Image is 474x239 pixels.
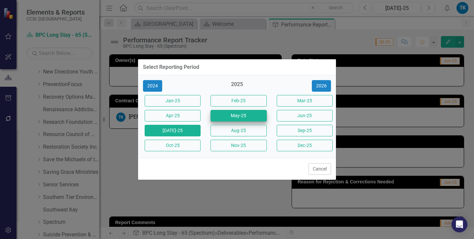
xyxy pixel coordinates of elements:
[143,64,199,70] div: Select Reporting Period
[211,95,266,107] button: Feb-25
[211,110,266,121] button: May-25
[145,95,201,107] button: Jan-25
[145,140,201,151] button: Oct-25
[451,216,467,232] div: Open Intercom Messenger
[143,80,162,92] button: 2024
[277,125,333,136] button: Sep-25
[211,140,266,151] button: Nov-25
[209,81,265,92] div: 2025
[145,125,201,136] button: [DATE]-25
[145,110,201,121] button: Apr-25
[277,110,333,121] button: Jun-25
[211,125,266,136] button: Aug-25
[308,163,331,175] button: Cancel
[277,140,333,151] button: Dec-25
[312,80,331,92] button: 2026
[277,95,333,107] button: Mar-25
